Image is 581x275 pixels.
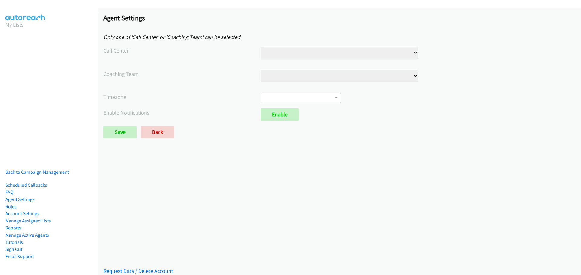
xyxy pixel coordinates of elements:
label: Timezone [103,93,261,101]
label: Coaching Team [103,70,261,78]
a: Enable [261,108,299,121]
label: Call Center [103,47,261,55]
a: Scheduled Callbacks [5,182,47,188]
a: Roles [5,204,17,209]
a: FAQ [5,189,13,195]
label: Enable Notifications [103,108,261,117]
a: Reports [5,225,21,231]
a: Manage Active Agents [5,232,49,238]
a: Request Data / Delete Account [103,267,173,274]
a: Back [141,126,174,138]
input: Save [103,126,137,138]
a: Email Support [5,254,34,259]
a: Agent Settings [5,196,34,202]
h1: Agent Settings [103,14,576,22]
a: Tutorials [5,239,23,245]
a: My Lists [5,21,24,28]
a: Sign Out [5,246,22,252]
a: Back to Campaign Management [5,169,69,175]
a: Manage Assigned Lists [5,218,51,224]
a: Account Settings [5,211,39,216]
em: Only one of 'Call Center' or 'Coaching Team' can be selected [103,34,240,40]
